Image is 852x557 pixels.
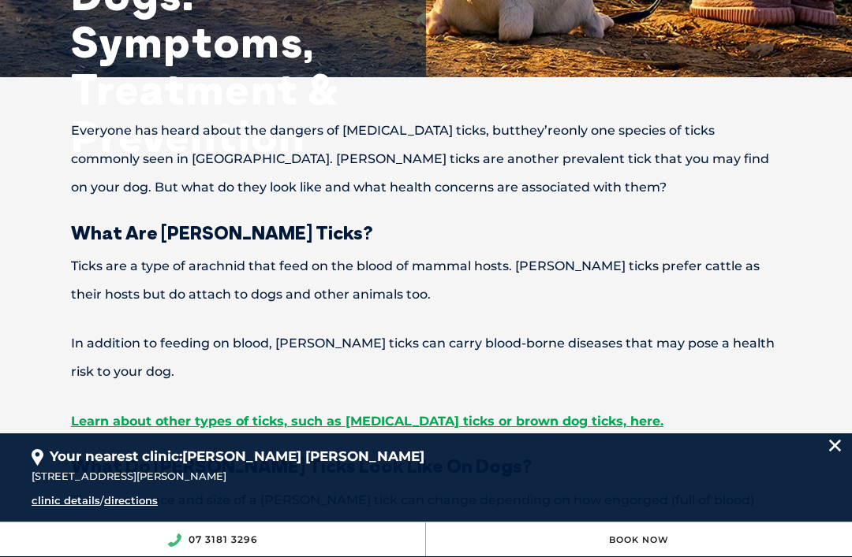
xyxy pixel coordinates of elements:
[829,440,841,451] img: location_close.svg
[104,494,158,507] a: directions
[32,449,43,466] img: location_pin.svg
[821,72,837,87] button: Search
[16,329,836,386] p: In addition to feeding on blood, [PERSON_NAME] ticks can carry blood-borne diseases that may pose...
[71,123,515,138] : Everyone has heard about the dangers of [MEDICAL_DATA] ticks, but
[32,468,820,485] div: [STREET_ADDRESS][PERSON_NAME]
[32,492,505,510] div: /
[189,533,258,545] a: 07 3181 3296
[574,180,667,195] span: ed with them?
[32,433,820,467] div: Your nearest clinic:
[609,534,669,545] a: Book Now
[32,494,100,507] a: clinic details
[515,123,561,138] span: they’re
[182,448,424,464] span: [PERSON_NAME] [PERSON_NAME]
[16,252,836,309] p: Ticks are a type of arachnid that feed on the blood of mammal hosts. [PERSON_NAME] ticks prefer c...
[71,123,769,195] span: only one species of ticks commonly seen in [GEOGRAPHIC_DATA]. [PERSON_NAME] ticks are another pre...
[16,223,836,242] h3: What Are [PERSON_NAME] Ticks?
[71,414,663,429] a: Learn about other types of ticks, such as [MEDICAL_DATA] ticks or brown dog ticks, here.
[167,533,181,547] img: location_phone.svg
